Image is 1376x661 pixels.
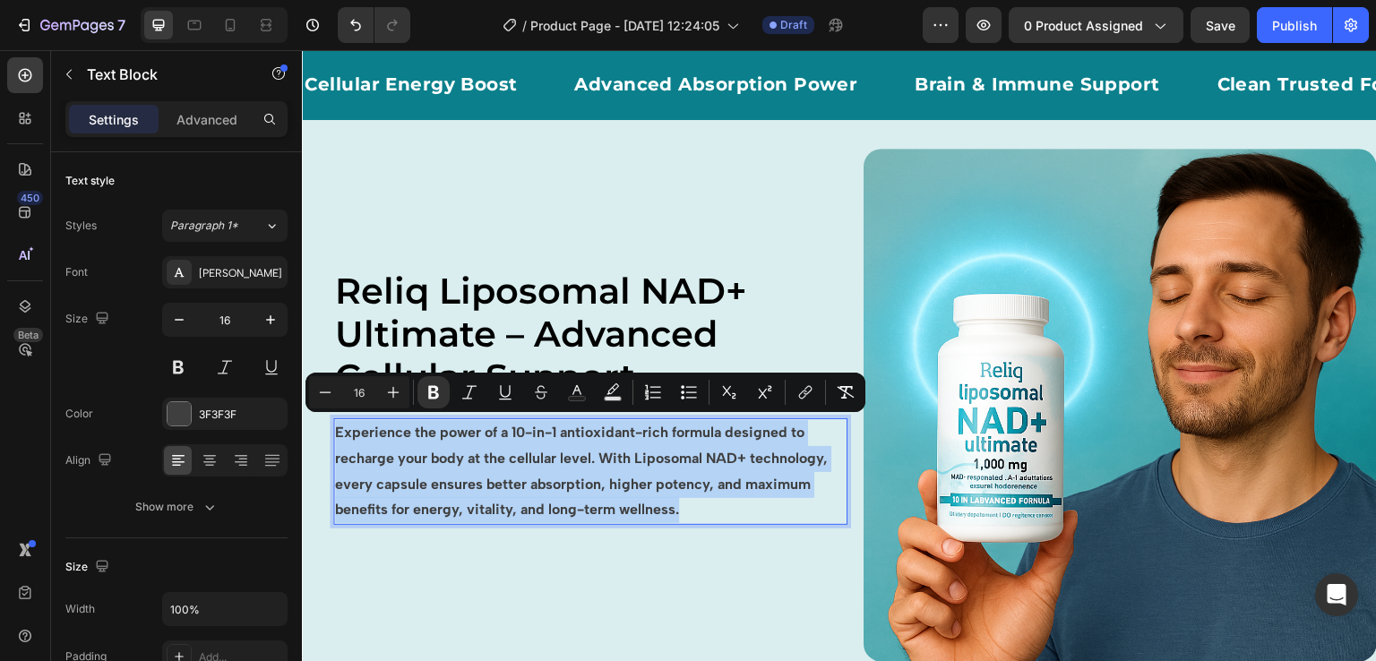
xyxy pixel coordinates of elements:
div: 3F3F3F [199,407,283,423]
div: Font [65,264,88,280]
p: Clean Trusted Formula [916,21,1139,47]
div: Editor contextual toolbar [305,373,865,412]
div: Size [65,555,113,579]
div: Rich Text Editor. Editing area: main [31,368,546,475]
iframe: Design area [302,50,1376,661]
button: 7 [7,7,133,43]
div: 450 [17,191,43,205]
span: Reliq Liposomal NAD+ Ultimate – Advanced Cellular Support [33,219,445,348]
button: 0 product assigned [1009,7,1183,43]
strong: Experience the power of a 10-in-1 antioxidant-rich formula designed to recharge your body at the ... [33,373,526,468]
div: Publish [1272,16,1317,35]
div: [PERSON_NAME] [199,265,283,281]
div: Beta [13,328,43,342]
button: Publish [1257,7,1332,43]
p: Text Block [87,64,239,85]
span: Draft [780,17,807,33]
p: Settings [89,110,139,129]
span: / [522,16,527,35]
div: Text style [65,173,115,189]
p: 7 [117,14,125,36]
button: Show more [65,491,288,523]
div: Width [65,601,95,617]
div: Show more [135,498,219,516]
button: Paragraph 1* [162,210,288,242]
span: Product Page - [DATE] 12:24:05 [530,16,719,35]
h2: Rich Text Editor. Editing area: main [31,218,546,350]
p: Advanced [176,110,237,129]
div: Undo/Redo [338,7,410,43]
div: Open Intercom Messenger [1315,573,1358,616]
input: Auto [163,593,287,625]
button: Save [1191,7,1250,43]
div: Color [65,406,93,422]
span: Paragraph 1* [170,218,238,234]
span: Save [1206,18,1235,33]
div: Styles [65,218,97,234]
span: 0 product assigned [1024,16,1143,35]
div: Size [65,307,113,331]
img: gempages_578461216721076967-cfbd6223-a7c3-43fe-b88e-9a37c0c834c4.png [562,99,1076,613]
div: Align [65,449,116,473]
p: ⁠⁠⁠⁠⁠⁠⁠ [33,219,544,348]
